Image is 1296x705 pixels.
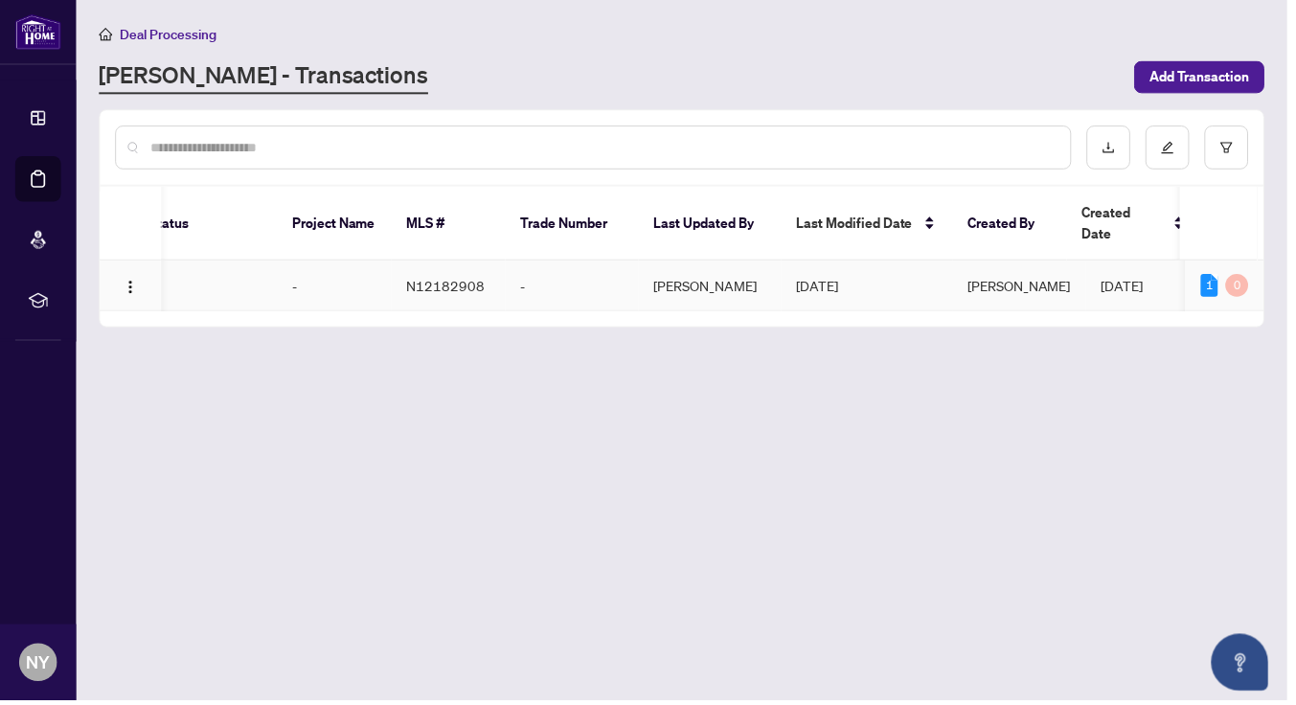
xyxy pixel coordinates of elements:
th: Trade Number [509,188,643,262]
td: - [135,262,279,313]
span: [DATE] [1108,279,1150,296]
span: [DATE] [802,279,844,296]
th: Status [135,188,279,262]
th: Created By [959,188,1074,262]
span: Add Transaction [1157,62,1258,93]
span: Created Date [1089,203,1170,245]
button: Logo [116,272,147,303]
th: Project Name [279,188,394,262]
span: Last Modified Date [802,214,919,235]
span: home [100,28,113,41]
td: - [279,262,394,313]
img: Logo [124,282,139,297]
td: [PERSON_NAME] [643,262,786,313]
span: download [1109,142,1123,155]
img: logo [15,14,61,50]
button: Open asap [1219,638,1277,695]
button: filter [1213,126,1257,171]
span: Deal Processing [121,26,217,43]
span: N12182908 [409,279,488,296]
button: edit [1153,126,1197,171]
th: Last Modified Date [786,188,959,262]
button: Add Transaction [1142,61,1273,94]
div: 1 [1209,276,1226,299]
th: MLS # [394,188,509,262]
td: - [509,262,643,313]
span: edit [1169,142,1182,155]
a: [PERSON_NAME] - Transactions [100,60,431,95]
div: 0 [1234,276,1257,299]
span: filter [1228,142,1241,155]
span: NY [27,653,51,680]
th: Last Updated By [643,188,786,262]
button: download [1094,126,1138,171]
span: [PERSON_NAME] [974,279,1078,296]
th: Created Date [1074,188,1208,262]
